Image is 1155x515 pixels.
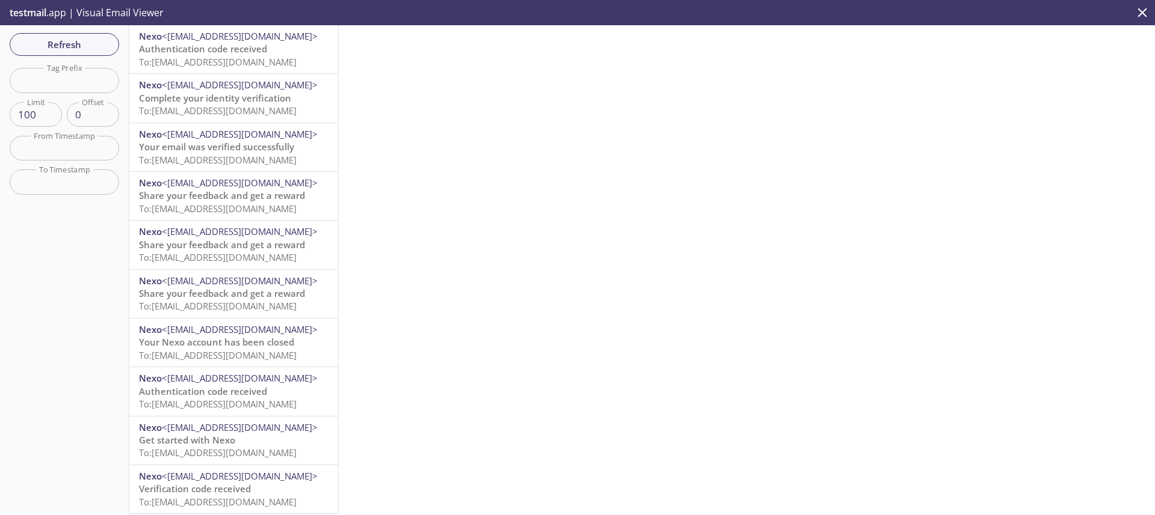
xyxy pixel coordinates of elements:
[139,141,294,153] span: Your email was verified successfully
[139,43,267,55] span: Authentication code received
[139,105,297,117] span: To: [EMAIL_ADDRESS][DOMAIN_NAME]
[139,79,162,91] span: Nexo
[139,251,297,263] span: To: [EMAIL_ADDRESS][DOMAIN_NAME]
[139,56,297,68] span: To: [EMAIL_ADDRESS][DOMAIN_NAME]
[139,128,162,140] span: Nexo
[139,372,162,384] span: Nexo
[139,496,297,508] span: To: [EMAIL_ADDRESS][DOMAIN_NAME]
[10,6,46,19] span: testmail
[10,33,119,56] button: Refresh
[129,465,338,513] div: Nexo<[EMAIL_ADDRESS][DOMAIN_NAME]>Verification code receivedTo:[EMAIL_ADDRESS][DOMAIN_NAME]
[139,275,162,287] span: Nexo
[139,385,267,397] span: Authentication code received
[129,172,338,220] div: Nexo<[EMAIL_ADDRESS][DOMAIN_NAME]>Share your feedback and get a rewardTo:[EMAIL_ADDRESS][DOMAIN_N...
[162,79,318,91] span: <[EMAIL_ADDRESS][DOMAIN_NAME]>
[129,318,338,367] div: Nexo<[EMAIL_ADDRESS][DOMAIN_NAME]>Your Nexo account has been closedTo:[EMAIL_ADDRESS][DOMAIN_NAME]
[129,123,338,171] div: Nexo<[EMAIL_ADDRESS][DOMAIN_NAME]>Your email was verified successfullyTo:[EMAIL_ADDRESS][DOMAIN_N...
[139,300,297,312] span: To: [EMAIL_ADDRESS][DOMAIN_NAME]
[139,336,294,348] span: Your Nexo account has been closed
[19,37,109,52] span: Refresh
[162,275,318,287] span: <[EMAIL_ADDRESS][DOMAIN_NAME]>
[162,323,318,335] span: <[EMAIL_ADDRESS][DOMAIN_NAME]>
[129,25,338,73] div: Nexo<[EMAIL_ADDRESS][DOMAIN_NAME]>Authentication code receivedTo:[EMAIL_ADDRESS][DOMAIN_NAME]
[139,349,297,361] span: To: [EMAIL_ADDRESS][DOMAIN_NAME]
[129,416,338,465] div: Nexo<[EMAIL_ADDRESS][DOMAIN_NAME]>Get started with NexoTo:[EMAIL_ADDRESS][DOMAIN_NAME]
[139,470,162,482] span: Nexo
[162,225,318,237] span: <[EMAIL_ADDRESS][DOMAIN_NAME]>
[139,446,297,459] span: To: [EMAIL_ADDRESS][DOMAIN_NAME]
[139,177,162,189] span: Nexo
[139,30,162,42] span: Nexo
[129,367,338,415] div: Nexo<[EMAIL_ADDRESS][DOMAIN_NAME]>Authentication code receivedTo:[EMAIL_ADDRESS][DOMAIN_NAME]
[139,323,162,335] span: Nexo
[162,470,318,482] span: <[EMAIL_ADDRESS][DOMAIN_NAME]>
[139,203,297,215] span: To: [EMAIL_ADDRESS][DOMAIN_NAME]
[139,421,162,433] span: Nexo
[139,398,297,410] span: To: [EMAIL_ADDRESS][DOMAIN_NAME]
[139,154,297,166] span: To: [EMAIL_ADDRESS][DOMAIN_NAME]
[162,421,318,433] span: <[EMAIL_ADDRESS][DOMAIN_NAME]>
[139,239,305,251] span: Share your feedback and get a reward
[139,434,235,446] span: Get started with Nexo
[139,287,305,299] span: Share your feedback and get a reward
[139,92,291,104] span: Complete your identity verification
[139,189,305,201] span: Share your feedback and get a reward
[162,30,318,42] span: <[EMAIL_ADDRESS][DOMAIN_NAME]>
[162,372,318,384] span: <[EMAIL_ADDRESS][DOMAIN_NAME]>
[139,225,162,237] span: Nexo
[129,270,338,318] div: Nexo<[EMAIL_ADDRESS][DOMAIN_NAME]>Share your feedback and get a rewardTo:[EMAIL_ADDRESS][DOMAIN_N...
[139,483,251,495] span: Verification code received
[129,221,338,269] div: Nexo<[EMAIL_ADDRESS][DOMAIN_NAME]>Share your feedback and get a rewardTo:[EMAIL_ADDRESS][DOMAIN_N...
[129,74,338,122] div: Nexo<[EMAIL_ADDRESS][DOMAIN_NAME]>Complete your identity verificationTo:[EMAIL_ADDRESS][DOMAIN_NAME]
[162,177,318,189] span: <[EMAIL_ADDRESS][DOMAIN_NAME]>
[162,128,318,140] span: <[EMAIL_ADDRESS][DOMAIN_NAME]>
